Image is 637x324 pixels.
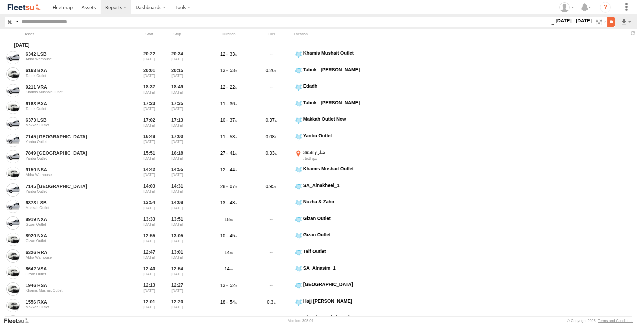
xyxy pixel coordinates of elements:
div: SA_Alnakheel_1 [303,182,376,188]
div: Tabuk - [PERSON_NAME] [303,100,376,106]
span: 11 [220,101,229,106]
label: Click to View Event Location [294,182,377,198]
div: SA_Alnasim_1 [303,265,376,271]
a: 6163 BXA [26,67,117,73]
a: 6373 LSB [26,200,117,206]
div: Khamis Mushait Outlet [26,90,117,94]
span: 48 [230,200,237,205]
label: Click to View Event Location [294,149,377,165]
div: 0.08 [251,133,291,148]
div: Taif Outlet [303,248,376,254]
label: [DATE] - [DATE] [554,17,593,24]
a: 9150 NSA [26,315,117,321]
div: Nuzha & Zahir [303,199,376,205]
div: 17:35 [DATE] [165,100,190,115]
label: Click to View Event Location [294,116,377,131]
label: Click to View Event Location [294,166,377,181]
div: 12:54 [DATE] [165,265,190,280]
span: 52 [230,283,237,288]
span: 53 [230,134,237,139]
a: 8920 NXA [26,233,117,239]
label: Click to View Event Location [294,199,377,214]
a: 8919 NXA [26,216,117,222]
div: Entered prior to selected date range [137,116,162,131]
span: 12 [220,167,229,172]
div: 12:20 [DATE] [165,298,190,313]
img: fleetsu-logo-horizontal.svg [7,3,41,12]
div: Entered prior to selected date range [137,298,162,313]
span: 14 [225,250,233,255]
div: Entered prior to selected date range [137,149,162,165]
span: 11 [220,134,229,139]
span: 14 [225,266,233,271]
div: 17:13 [DATE] [165,116,190,131]
span: 45 [230,233,237,238]
label: Search Query [14,17,19,27]
div: Entered prior to selected date range [137,232,162,247]
div: Khamis Mushait Outlet [303,166,376,172]
span: 33 [230,51,237,57]
div: 14:31 [DATE] [165,182,190,198]
a: 1556 RXA [26,299,117,305]
div: Entered prior to selected date range [137,182,162,198]
span: 36 [230,101,237,106]
div: 18:49 [DATE] [165,83,190,98]
label: Click to View Event Location [294,67,377,82]
div: Khamis Mushait Outlet [303,314,376,320]
div: Entered prior to selected date range [137,248,162,264]
div: Makkah Outlet [26,305,117,309]
span: 18 [225,217,233,222]
div: Tabuk - [PERSON_NAME] [303,67,376,73]
div: Makkah Outlet [26,123,117,127]
div: 16:18 [DATE] [165,149,190,165]
a: Terms and Conditions [598,319,633,323]
a: 6342 LSB [26,51,117,57]
span: 13 [220,283,229,288]
div: Hajj [PERSON_NAME] [303,298,376,304]
a: 7145 [GEOGRAPHIC_DATA] [26,134,117,140]
i: ? [600,2,611,13]
label: Click to View Event Location [294,133,377,148]
div: 12:27 [DATE] [165,281,190,297]
span: 13 [220,68,229,73]
div: Gizan Outlet [26,222,117,226]
a: 6326 RRA [26,249,117,255]
div: Yanbu Outlet [26,156,117,160]
label: Export results as... [620,17,632,27]
div: 0.95 [251,182,291,198]
a: 7849 [GEOGRAPHIC_DATA] [26,150,117,156]
a: Visit our Website [4,317,34,324]
span: 44 [230,167,237,172]
a: 7145 [GEOGRAPHIC_DATA] [26,183,117,189]
div: Yanbu Outlet [26,189,117,193]
div: 0.33 [251,149,291,165]
span: 28 [220,184,229,189]
div: 20:15 [DATE] [165,67,190,82]
span: 18 [220,299,229,305]
span: 12 [220,51,229,57]
div: 0.26 [251,67,291,82]
div: Abha Warhouse [26,255,117,259]
div: Yanbu Outlet [26,140,117,144]
label: Click to View Event Location [294,248,377,264]
div: Entered prior to selected date range [137,199,162,214]
span: 06 [230,316,237,321]
div: Entered prior to selected date range [137,281,162,297]
span: 13 [220,200,229,205]
label: Click to View Event Location [294,232,377,247]
label: Click to View Event Location [294,281,377,297]
div: 14:08 [DATE] [165,199,190,214]
span: 10 [220,117,229,123]
div: Tabuk Outlet [26,74,117,78]
label: Click to View Event Location [294,215,377,231]
div: Entered prior to selected date range [137,166,162,181]
span: 54 [230,299,237,305]
div: Gizan Outlet [303,215,376,221]
div: Abha Warhouse [26,173,117,177]
div: Entered prior to selected date range [137,215,162,231]
a: 6373 LSB [26,117,117,123]
div: Khamis Mushait Outlet [26,288,117,292]
div: © Copyright 2025 - [567,319,633,323]
label: Search Filter Options [593,17,607,27]
div: 13:51 [DATE] [165,215,190,231]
